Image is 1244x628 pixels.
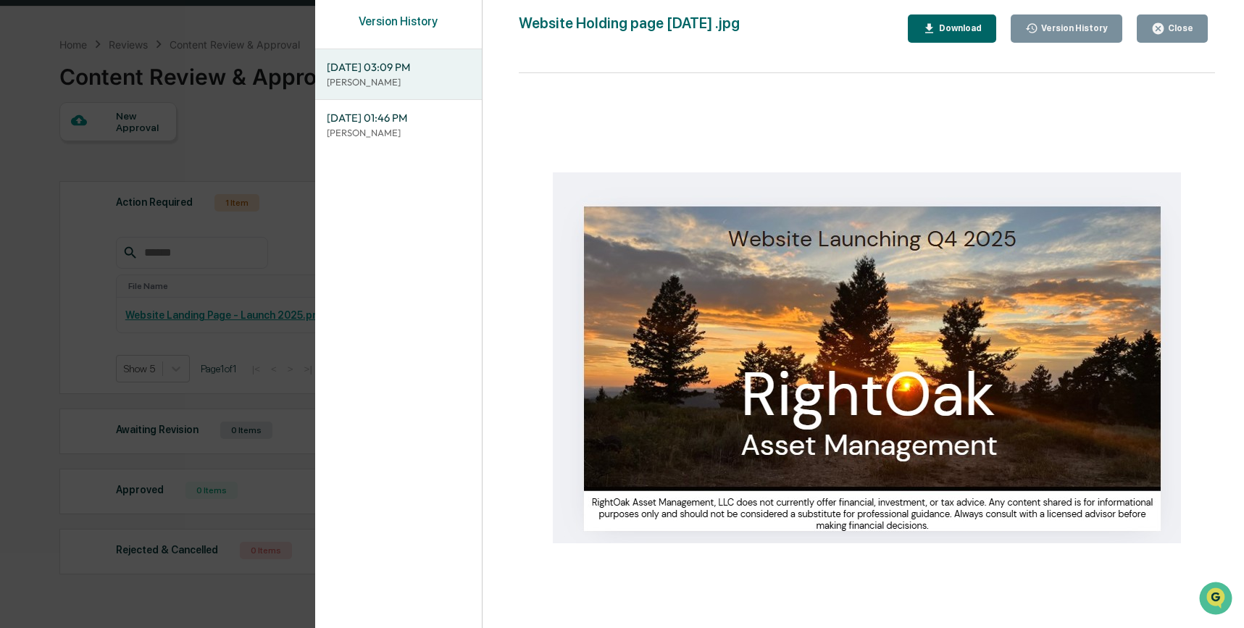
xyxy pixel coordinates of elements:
[327,59,470,75] span: [DATE] 03:09 PM
[99,177,185,203] a: 🗄️Attestations
[9,177,99,203] a: 🖐️Preclearance
[519,14,740,43] div: Website Holding page [DATE] .jpg
[14,30,264,54] p: How can we help?
[14,111,41,137] img: 1746055101610-c473b297-6a78-478c-a979-82029cc54cd1
[327,110,470,126] span: [DATE] 01:46 PM
[1198,580,1237,619] iframe: Open customer support
[315,49,482,99] div: [DATE] 03:09 PM[PERSON_NAME]
[14,212,26,223] div: 🔎
[1137,14,1208,43] button: Close
[102,245,175,256] a: Powered byPylon
[9,204,97,230] a: 🔎Data Lookup
[1011,14,1123,43] button: Version History
[553,172,1181,543] img: Z
[936,23,982,33] div: Download
[29,183,93,197] span: Preclearance
[144,246,175,256] span: Pylon
[327,126,470,140] p: [PERSON_NAME]
[315,100,482,150] div: [DATE] 01:46 PM[PERSON_NAME]
[908,14,996,43] button: Download
[120,183,180,197] span: Attestations
[14,184,26,196] div: 🖐️
[1038,23,1108,33] div: Version History
[29,210,91,225] span: Data Lookup
[1165,23,1193,33] div: Close
[105,184,117,196] div: 🗄️
[315,14,482,43] div: Version History
[327,75,470,89] p: [PERSON_NAME]
[246,115,264,133] button: Start new chat
[49,111,238,125] div: Start new chat
[49,125,183,137] div: We're available if you need us!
